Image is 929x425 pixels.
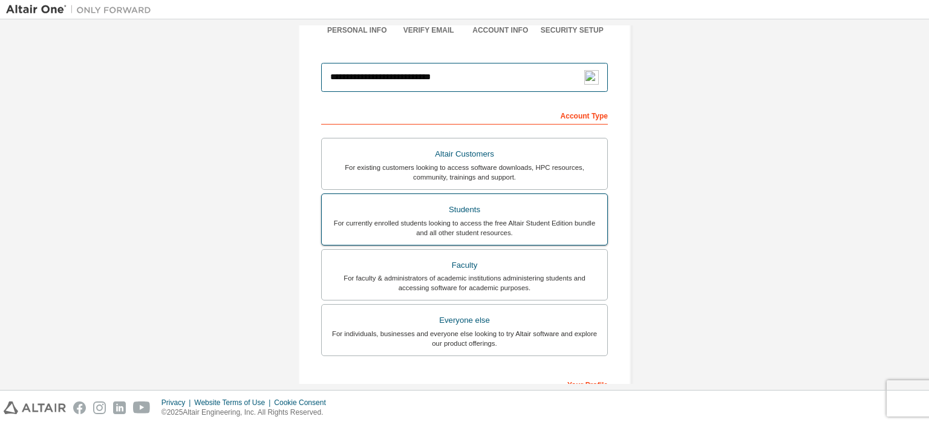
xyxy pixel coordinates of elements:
div: Verify Email [393,25,465,35]
img: facebook.svg [73,401,86,414]
div: For existing customers looking to access software downloads, HPC resources, community, trainings ... [329,163,600,182]
img: instagram.svg [93,401,106,414]
div: Students [329,201,600,218]
p: © 2025 Altair Engineering, Inc. All Rights Reserved. [161,407,333,418]
div: Account Info [464,25,536,35]
div: Everyone else [329,312,600,329]
div: Faculty [329,257,600,274]
div: Altair Customers [329,146,600,163]
img: linkedin.svg [113,401,126,414]
div: Account Type [321,105,608,125]
div: Cookie Consent [274,398,333,407]
div: For currently enrolled students looking to access the free Altair Student Edition bundle and all ... [329,218,600,238]
img: altair_logo.svg [4,401,66,414]
img: youtube.svg [133,401,151,414]
div: Personal Info [321,25,393,35]
div: Privacy [161,398,194,407]
img: Altair One [6,4,157,16]
div: For individuals, businesses and everyone else looking to try Altair software and explore our prod... [329,329,600,348]
img: npw-badge-icon-locked.svg [584,70,599,85]
div: Security Setup [536,25,608,35]
div: Your Profile [321,374,608,394]
div: For faculty & administrators of academic institutions administering students and accessing softwa... [329,273,600,293]
div: Website Terms of Use [194,398,274,407]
